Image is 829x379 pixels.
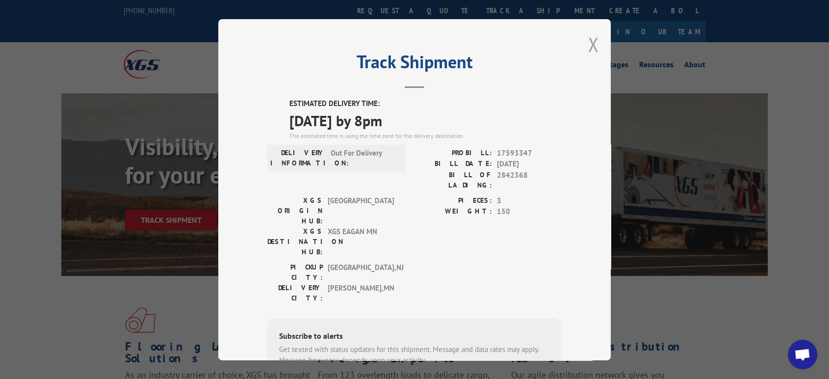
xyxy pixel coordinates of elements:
[414,195,492,206] label: PIECES:
[289,109,562,131] span: [DATE] by 8pm
[414,159,492,170] label: BILL DATE:
[328,226,394,257] span: XGS EAGAN MN
[289,98,562,109] label: ESTIMATED DELIVERY TIME:
[497,206,562,217] span: 150
[414,169,492,190] label: BILL OF LADING:
[414,206,492,217] label: WEIGHT:
[267,55,562,74] h2: Track Shipment
[497,147,562,159] span: 17593347
[267,282,323,303] label: DELIVERY CITY:
[497,195,562,206] span: 3
[588,31,598,57] button: Close modal
[328,282,394,303] span: [PERSON_NAME] , MN
[497,169,562,190] span: 2842368
[788,340,817,369] div: Open chat
[414,147,492,159] label: PROBILL:
[267,195,323,226] label: XGS ORIGIN HUB:
[328,195,394,226] span: [GEOGRAPHIC_DATA]
[270,147,326,168] label: DELIVERY INFORMATION:
[279,344,550,366] div: Get texted with status updates for this shipment. Message and data rates may apply. Message frequ...
[328,262,394,282] span: [GEOGRAPHIC_DATA] , NJ
[279,329,550,344] div: Subscribe to alerts
[289,131,562,140] div: The estimated time is using the time zone for the delivery destination.
[267,226,323,257] label: XGS DESTINATION HUB:
[331,147,397,168] span: Out For Delivery
[267,262,323,282] label: PICKUP CITY:
[497,159,562,170] span: [DATE]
